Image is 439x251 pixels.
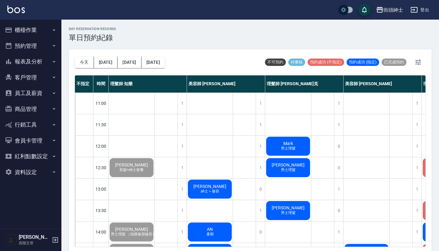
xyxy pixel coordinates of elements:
[280,167,297,173] span: 男士理髮
[187,75,265,93] div: 美容師 [PERSON_NAME]
[93,135,109,157] div: 12:00
[2,101,59,117] button: 商品管理
[334,222,343,243] div: 1
[75,57,94,68] button: 今天
[382,59,406,65] span: 已完成預約
[334,179,343,200] div: 1
[69,33,116,42] h3: 單日預約紀錄
[75,75,93,93] div: 不指定
[412,114,422,135] div: 1
[334,93,343,114] div: 1
[256,93,265,114] div: 1
[408,4,432,16] button: 登出
[256,200,265,221] div: 1
[256,222,265,243] div: 0
[177,93,187,114] div: 1
[114,162,149,167] span: [PERSON_NAME]
[177,157,187,178] div: 1
[192,184,227,189] span: [PERSON_NAME]
[93,221,109,243] div: 14:00
[412,93,422,114] div: 1
[93,93,109,114] div: 11:00
[200,189,220,194] span: 紳士＋修容
[5,234,17,246] img: Person
[118,167,145,173] span: 剪髮+紳士套餐
[206,227,214,232] span: AN
[256,114,265,135] div: 1
[374,4,406,16] button: 街頭紳士
[93,178,109,200] div: 13:00
[93,75,109,93] div: 時間
[2,70,59,86] button: 客戶管理
[106,232,154,237] span: 男士理髮 （加購修眉修容）
[2,54,59,70] button: 報表及分析
[2,164,59,180] button: 資料設定
[308,59,344,65] span: 預約成功 (不指定)
[383,6,403,14] div: 街頭紳士
[334,136,343,157] div: 0
[334,200,343,221] div: 0
[94,57,118,68] button: [DATE]
[114,227,149,232] span: [PERSON_NAME]
[412,222,422,243] div: 1
[412,157,422,178] div: 1
[93,114,109,135] div: 11:30
[177,222,187,243] div: 1
[288,59,305,65] span: 待審核
[205,232,215,237] span: 暑期
[256,157,265,178] div: 1
[347,59,379,65] span: 預約成功 (指定)
[2,22,59,38] button: 櫃檯作業
[270,162,306,167] span: [PERSON_NAME]
[19,240,50,246] p: 高階主管
[93,157,109,178] div: 12:30
[358,4,371,16] button: save
[282,141,294,146] span: Mark
[2,133,59,149] button: 會員卡管理
[280,146,297,151] span: 男士理髮
[109,75,187,93] div: 理髮師 知樂
[177,200,187,221] div: 1
[412,179,422,200] div: 1
[265,59,286,65] span: 不可預約
[177,179,187,200] div: 1
[93,200,109,221] div: 13:30
[69,27,116,31] h2: day Reservation records
[2,38,59,54] button: 預約管理
[334,157,343,178] div: 0
[265,75,344,93] div: 理髮師 [PERSON_NAME]克
[412,200,422,221] div: 1
[280,210,297,215] span: 男士理髮
[334,114,343,135] div: 1
[2,117,59,133] button: 行銷工具
[270,205,306,210] span: [PERSON_NAME]
[7,6,25,13] img: Logo
[2,148,59,164] button: 紅利點數設定
[412,136,422,157] div: 1
[256,136,265,157] div: 1
[19,234,50,240] h5: [PERSON_NAME]
[344,75,422,93] div: 美容師 [PERSON_NAME]
[256,179,265,200] div: 0
[118,57,141,68] button: [DATE]
[142,57,165,68] button: [DATE]
[177,136,187,157] div: 1
[177,114,187,135] div: 1
[2,85,59,101] button: 員工及薪資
